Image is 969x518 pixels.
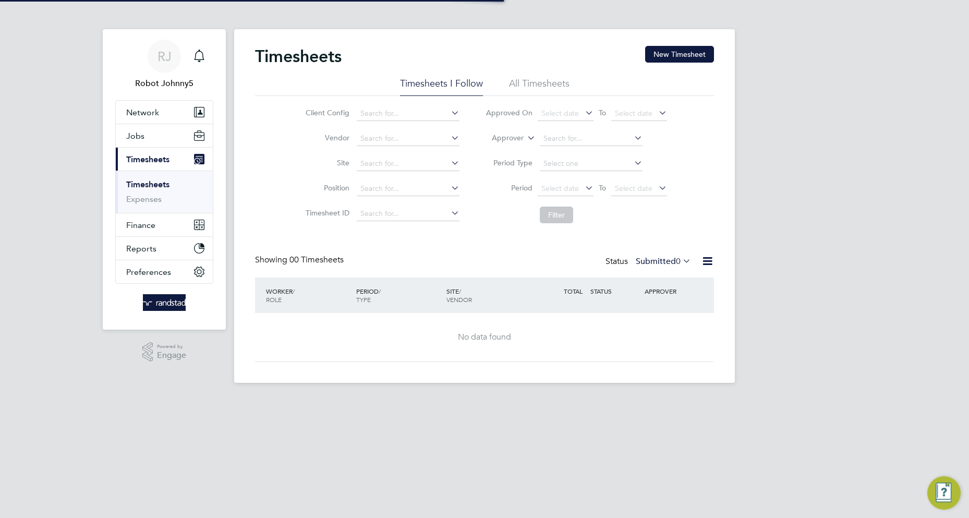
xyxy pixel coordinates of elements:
[116,148,213,171] button: Timesheets
[357,156,459,171] input: Search for...
[116,213,213,236] button: Finance
[115,77,213,90] span: Robot Johnny5
[157,342,186,351] span: Powered by
[615,184,652,193] span: Select date
[540,131,643,146] input: Search for...
[509,77,570,96] li: All Timesheets
[302,183,349,192] label: Position
[126,244,156,254] span: Reports
[126,107,159,117] span: Network
[477,133,524,143] label: Approver
[115,40,213,90] a: RJRobot Johnny5
[126,194,162,204] a: Expenses
[302,133,349,142] label: Vendor
[446,295,472,304] span: VENDOR
[596,106,609,119] span: To
[103,29,226,330] nav: Main navigation
[293,287,295,295] span: /
[265,332,704,343] div: No data found
[596,181,609,195] span: To
[486,108,532,117] label: Approved On
[615,109,652,118] span: Select date
[357,131,459,146] input: Search for...
[540,156,643,171] input: Select one
[379,287,381,295] span: /
[540,207,573,223] button: Filter
[116,260,213,283] button: Preferences
[126,220,155,230] span: Finance
[302,108,349,117] label: Client Config
[126,154,169,164] span: Timesheets
[356,295,371,304] span: TYPE
[676,256,681,267] span: 0
[302,208,349,218] label: Timesheet ID
[354,282,444,309] div: PERIOD
[115,294,213,311] a: Go to home page
[143,294,186,311] img: randstad-logo-retina.png
[158,50,172,63] span: RJ
[116,237,213,260] button: Reports
[116,171,213,213] div: Timesheets
[588,282,642,300] div: STATUS
[255,46,342,67] h2: Timesheets
[645,46,714,63] button: New Timesheet
[636,256,691,267] label: Submitted
[486,158,532,167] label: Period Type
[642,282,696,300] div: APPROVER
[302,158,349,167] label: Site
[266,295,282,304] span: ROLE
[486,183,532,192] label: Period
[116,101,213,124] button: Network
[357,182,459,196] input: Search for...
[126,179,169,189] a: Timesheets
[126,267,171,277] span: Preferences
[357,106,459,121] input: Search for...
[357,207,459,221] input: Search for...
[255,255,346,266] div: Showing
[541,184,579,193] span: Select date
[459,287,461,295] span: /
[400,77,483,96] li: Timesheets I Follow
[444,282,534,309] div: SITE
[541,109,579,118] span: Select date
[142,342,187,362] a: Powered byEngage
[927,476,961,510] button: Engage Resource Center
[564,287,583,295] span: TOTAL
[157,351,186,360] span: Engage
[116,124,213,147] button: Jobs
[263,282,354,309] div: WORKER
[126,131,144,141] span: Jobs
[605,255,693,269] div: Status
[289,255,344,265] span: 00 Timesheets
